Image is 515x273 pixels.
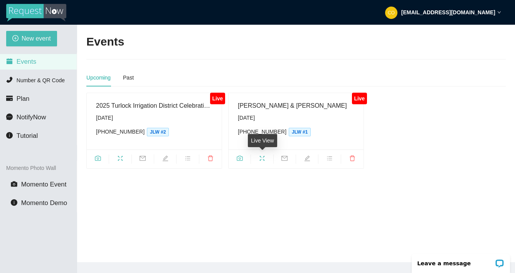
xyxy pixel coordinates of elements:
[96,101,212,110] div: 2025 Turlock Irrigation District Celebration of Water & Power
[6,4,66,22] img: RequestNow
[6,31,57,46] button: plus-circleNew event
[17,95,30,102] span: Plan
[123,73,134,82] div: Past
[238,127,354,136] div: [PHONE_NUMBER]
[17,77,65,83] span: Number & QR Code
[6,76,13,83] span: phone
[11,199,17,206] span: info-circle
[21,199,67,207] span: Momento Demo
[341,155,364,164] span: delete
[385,7,397,19] img: 80ccb84ea51d40aec798d9c2fdf281a2
[22,34,51,43] span: New event
[407,249,515,273] iframe: LiveChat chat widget
[132,155,154,164] span: mail
[352,93,367,104] div: Live
[21,181,67,188] span: Momento Event
[274,155,296,164] span: mail
[248,134,277,147] div: Live View
[251,155,273,164] span: fullscreen
[86,73,111,82] div: Upcoming
[289,128,311,136] span: JLW #1
[96,127,212,136] div: [PHONE_NUMBER]
[6,114,13,120] span: message
[296,155,318,164] span: edit
[199,155,222,164] span: delete
[6,132,13,139] span: info-circle
[318,155,340,164] span: bars
[177,155,199,164] span: bars
[17,114,46,121] span: NotifyNow
[154,155,176,164] span: edit
[401,9,495,15] strong: [EMAIL_ADDRESS][DOMAIN_NAME]
[96,114,212,122] div: [DATE]
[6,95,13,102] span: credit-card
[6,58,13,64] span: calendar
[11,181,17,187] span: camera
[497,10,501,14] span: down
[86,34,124,50] h2: Events
[147,128,169,136] span: JLW #2
[238,101,354,110] div: [PERSON_NAME] & [PERSON_NAME]
[17,132,38,139] span: Tutorial
[12,35,19,42] span: plus-circle
[238,114,354,122] div: [DATE]
[87,155,109,164] span: camera
[109,155,131,164] span: fullscreen
[17,58,36,65] span: Events
[229,155,251,164] span: camera
[210,93,225,104] div: Live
